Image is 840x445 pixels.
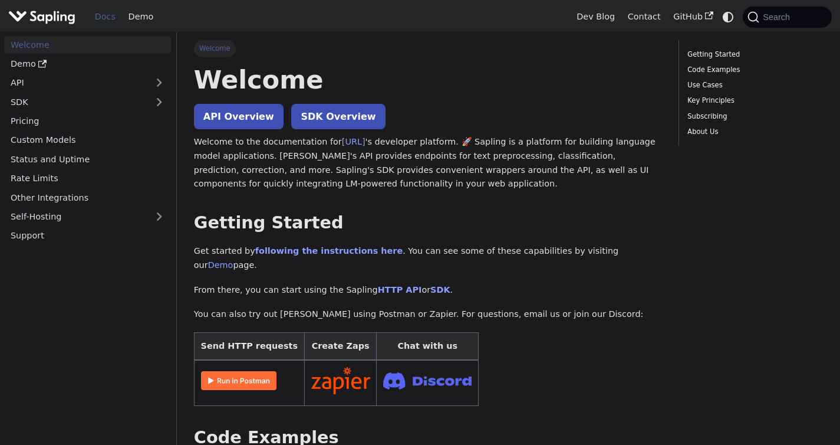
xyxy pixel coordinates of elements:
[383,369,472,393] img: Join Discord
[759,12,797,22] span: Search
[147,74,171,91] button: Expand sidebar category 'API'
[88,8,122,26] a: Docs
[570,8,621,26] a: Dev Blog
[304,333,377,361] th: Create Zaps
[687,64,819,76] a: Code Examples
[377,333,479,361] th: Chat with us
[621,8,667,26] a: Contact
[291,104,385,129] a: SDK Overview
[667,8,719,26] a: GitHub
[8,8,80,25] a: Sapling.aiSapling.ai
[378,285,422,295] a: HTTP API
[4,55,171,73] a: Demo
[255,246,403,256] a: following the instructions here
[194,64,661,96] h1: Welcome
[4,189,171,206] a: Other Integrations
[4,208,171,225] a: Self-Hosting
[122,8,160,26] a: Demo
[4,113,171,130] a: Pricing
[687,95,819,106] a: Key Principles
[743,6,831,28] button: Search (Command+K)
[194,333,304,361] th: Send HTTP requests
[194,283,661,297] p: From there, you can start using the Sapling or .
[4,36,171,53] a: Welcome
[194,212,661,234] h2: Getting Started
[4,74,147,91] a: API
[208,260,233,270] a: Demo
[194,135,661,191] p: Welcome to the documentation for 's developer platform. 🚀 Sapling is a platform for building lang...
[4,170,171,187] a: Rate Limits
[342,137,365,146] a: [URL]
[687,49,819,60] a: Getting Started
[4,150,171,168] a: Status and Uptime
[687,111,819,122] a: Subscribing
[194,307,661,322] p: You can also try out [PERSON_NAME] using Postman or Zapier. For questions, email us or join our D...
[687,126,819,138] a: About Us
[201,371,276,390] img: Run in Postman
[194,40,661,57] nav: Breadcrumbs
[194,244,661,273] p: Get started by . You can see some of these capabilities by visiting our page.
[4,132,171,149] a: Custom Models
[194,104,284,129] a: API Overview
[8,8,75,25] img: Sapling.ai
[4,93,147,110] a: SDK
[4,227,171,244] a: Support
[147,93,171,110] button: Expand sidebar category 'SDK'
[720,8,737,25] button: Switch between dark and light mode (currently system mode)
[430,285,450,295] a: SDK
[194,40,236,57] span: Welcome
[687,80,819,91] a: Use Cases
[311,367,370,394] img: Connect in Zapier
